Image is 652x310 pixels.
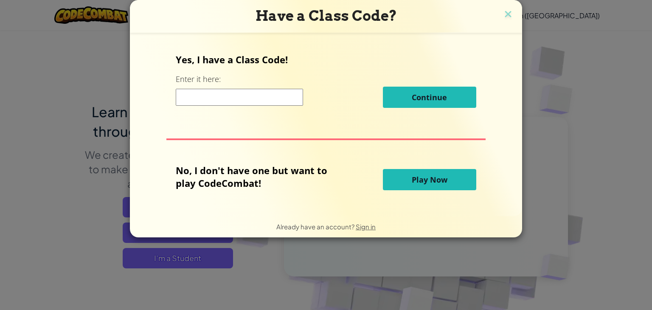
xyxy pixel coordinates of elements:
p: No, I don't have one but want to play CodeCombat! [176,164,340,189]
span: Have a Class Code? [256,7,397,24]
span: Play Now [412,175,447,185]
img: close icon [503,8,514,21]
button: Play Now [383,169,476,190]
a: Sign in [356,223,376,231]
button: Continue [383,87,476,108]
span: Continue [412,92,447,102]
label: Enter it here: [176,74,221,85]
span: Already have an account? [276,223,356,231]
p: Yes, I have a Class Code! [176,53,476,66]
